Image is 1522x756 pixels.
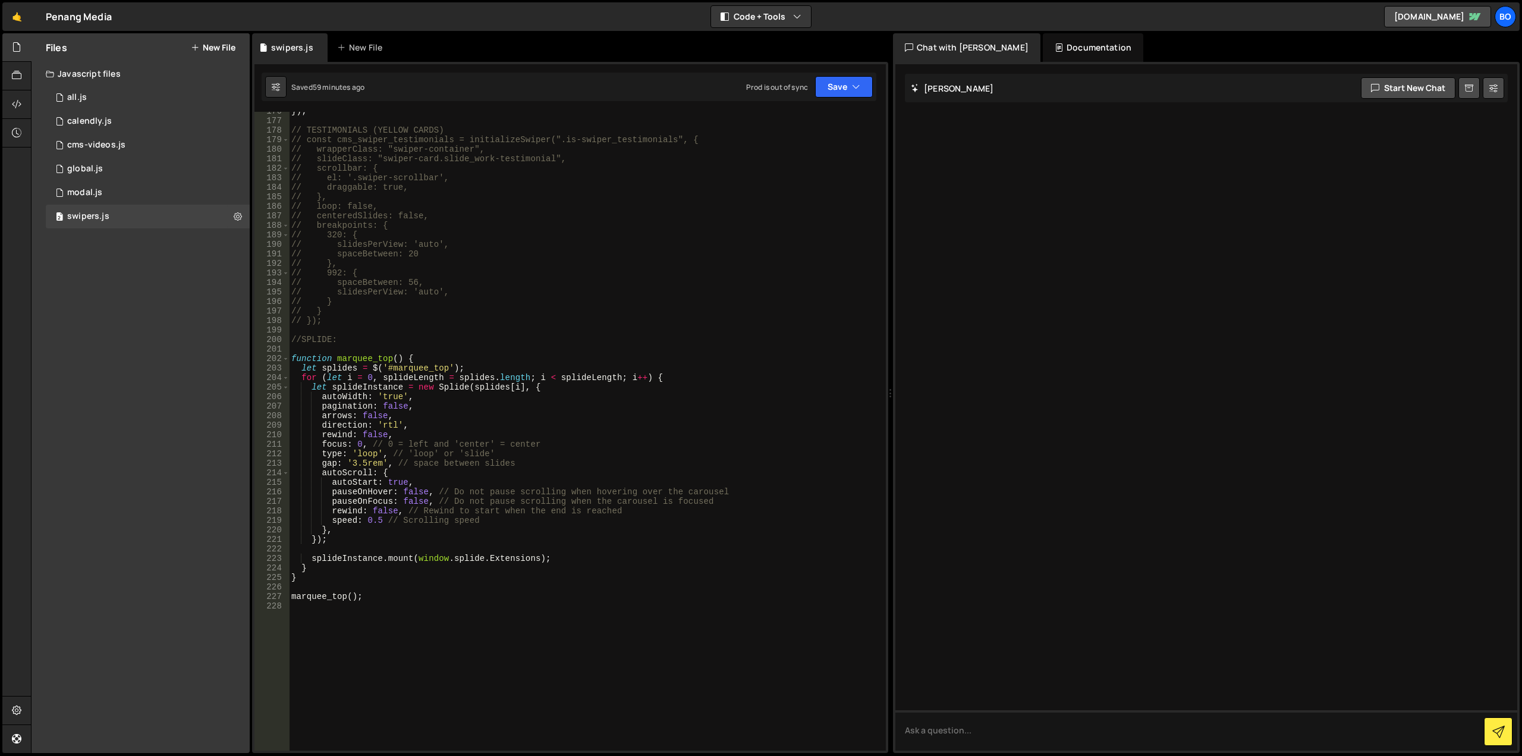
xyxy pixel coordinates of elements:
[254,230,290,240] div: 189
[291,82,364,92] div: Saved
[254,145,290,154] div: 180
[254,354,290,363] div: 202
[46,86,250,109] div: 6155/32900.js
[67,187,102,198] div: modal.js
[254,392,290,401] div: 206
[337,42,387,54] div: New File
[254,135,290,145] div: 179
[254,202,290,211] div: 186
[254,535,290,544] div: 221
[1384,6,1491,27] a: [DOMAIN_NAME]
[711,6,811,27] button: Code + Tools
[254,335,290,344] div: 200
[254,363,290,373] div: 203
[191,43,235,52] button: New File
[271,42,313,54] div: swipers.js
[2,2,32,31] a: 🤙
[46,133,250,157] div: 6155/14679.js
[254,154,290,164] div: 181
[254,430,290,440] div: 210
[746,82,808,92] div: Prod is out of sync
[254,373,290,382] div: 204
[254,411,290,421] div: 208
[254,183,290,192] div: 184
[254,325,290,335] div: 199
[254,525,290,535] div: 220
[254,344,290,354] div: 201
[67,92,87,103] div: all.js
[254,554,290,563] div: 223
[254,306,290,316] div: 197
[56,213,63,222] span: 2
[254,401,290,411] div: 207
[254,487,290,497] div: 216
[254,582,290,592] div: 226
[254,164,290,173] div: 182
[254,126,290,135] div: 178
[1361,77,1455,99] button: Start new chat
[254,297,290,306] div: 196
[254,563,290,573] div: 224
[46,41,67,54] h2: Files
[67,140,125,150] div: cms-videos.js
[254,278,290,287] div: 194
[254,316,290,325] div: 198
[254,592,290,601] div: 227
[254,506,290,516] div: 218
[254,192,290,202] div: 185
[254,544,290,554] div: 222
[46,181,250,205] div: 6155/14792.js
[313,82,364,92] div: 59 minutes ago
[254,116,290,126] div: 177
[254,459,290,468] div: 213
[46,157,250,181] div: 6155/14218.js
[254,382,290,392] div: 205
[254,211,290,221] div: 187
[46,109,250,133] div: 6155/14966.js
[254,221,290,230] div: 188
[254,421,290,430] div: 209
[254,268,290,278] div: 193
[1043,33,1143,62] div: Documentation
[254,440,290,449] div: 211
[254,468,290,478] div: 214
[46,10,112,24] div: Penang Media
[254,497,290,506] div: 217
[254,240,290,249] div: 190
[46,205,250,228] div: 6155/12013.js
[254,478,290,487] div: 215
[254,573,290,582] div: 225
[254,287,290,297] div: 195
[254,516,290,525] div: 219
[67,211,109,222] div: swipers.js
[254,259,290,268] div: 192
[893,33,1040,62] div: Chat with [PERSON_NAME]
[67,164,103,174] div: global.js
[254,173,290,183] div: 183
[911,83,993,94] h2: [PERSON_NAME]
[1495,6,1516,27] a: Bo
[815,76,873,98] button: Save
[254,249,290,259] div: 191
[67,116,112,127] div: calendly.js
[254,449,290,459] div: 212
[254,601,290,611] div: 228
[32,62,250,86] div: Javascript files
